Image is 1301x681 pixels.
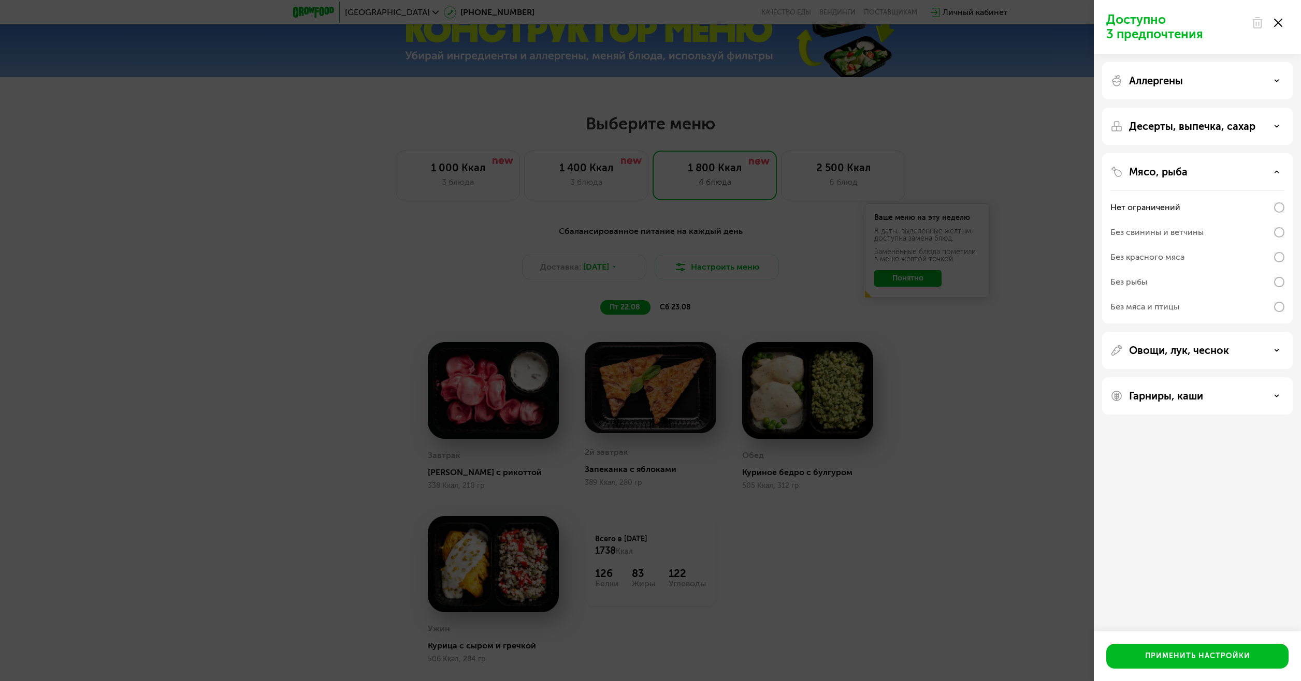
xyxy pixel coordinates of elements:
[1106,12,1245,41] p: Доступно 3 предпочтения
[1110,226,1204,239] div: Без свинины и ветчины
[1106,644,1289,669] button: Применить настройки
[1129,166,1188,178] p: Мясо, рыба
[1145,651,1250,661] div: Применить настройки
[1110,276,1147,288] div: Без рыбы
[1110,201,1180,214] div: Нет ограничений
[1129,390,1203,402] p: Гарниры, каши
[1129,120,1255,132] p: Десерты, выпечка, сахар
[1129,344,1229,357] p: Овощи, лук, чеснок
[1110,251,1184,263] div: Без красного мяса
[1110,301,1179,313] div: Без мяса и птицы
[1129,75,1183,87] p: Аллергены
